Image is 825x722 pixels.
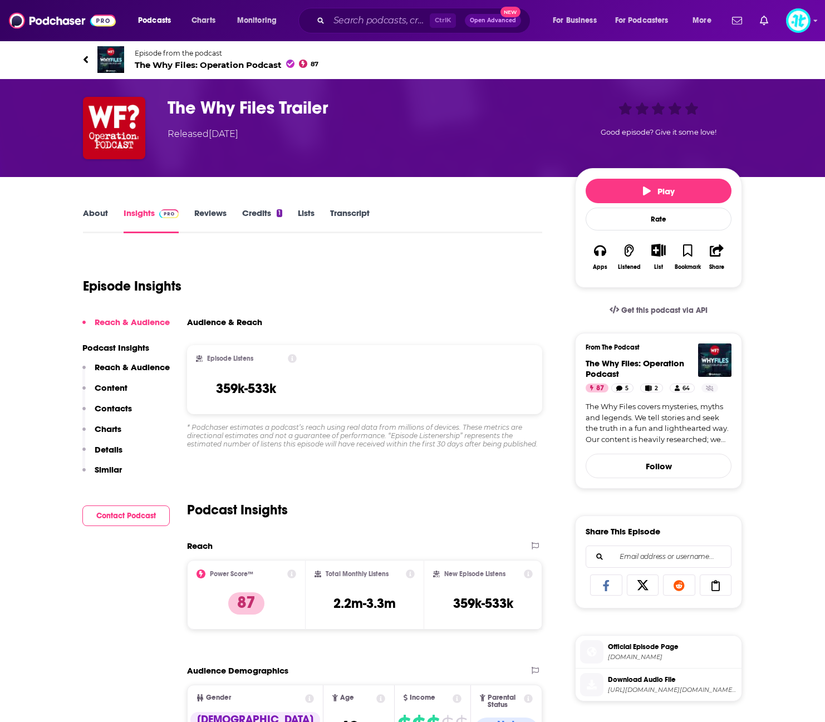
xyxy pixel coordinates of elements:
h2: Reach [187,541,213,551]
h3: 359k-533k [453,595,513,612]
button: Charts [82,424,121,444]
div: Rate [586,208,731,230]
span: New [500,7,520,17]
a: Share on Reddit [663,574,695,596]
h2: Audience Demographics [187,665,288,676]
button: Apps [586,237,615,277]
span: Monitoring [237,13,277,28]
a: 64 [670,384,695,392]
p: 87 [228,592,264,615]
img: Podchaser - Follow, Share and Rate Podcasts [9,10,116,31]
span: Download Audio File [608,675,737,685]
div: Share [709,264,724,271]
button: Play [586,179,731,203]
span: 2 [655,383,658,394]
button: open menu [545,12,611,30]
a: About [83,208,108,233]
span: Good episode? Give it some love! [601,128,716,136]
button: open menu [130,12,185,30]
button: Follow [586,454,731,478]
button: Details [82,444,122,465]
h3: 359k-533k [216,380,276,397]
a: The Why Files: Operation Podcast [586,358,684,379]
button: Content [82,382,127,403]
p: Similar [95,464,122,475]
button: open menu [229,12,291,30]
span: Play [643,186,675,197]
h3: Share This Episode [586,526,660,537]
h2: New Episode Listens [444,570,505,578]
input: Email address or username... [595,546,722,567]
button: open menu [685,12,725,30]
button: Contacts [82,403,132,424]
img: The Why Files: Operation Podcast [97,46,124,73]
a: Get this podcast via API [601,297,716,324]
div: Released [DATE] [168,127,238,141]
h3: From The Podcast [586,343,723,351]
button: Open AdvancedNew [465,14,521,27]
button: open menu [608,12,685,30]
span: 5 [625,383,628,394]
a: 5 [611,384,634,392]
span: More [693,13,711,28]
h2: Episode Listens [207,355,253,362]
div: Listened [618,264,641,271]
span: 64 [682,383,690,394]
div: * Podchaser estimates a podcast’s reach using real data from millions of devices. These metrics a... [187,423,542,448]
button: Show More Button [647,244,670,256]
img: The Why Files: Operation Podcast [698,343,731,377]
span: Age [340,694,354,701]
a: Transcript [330,208,370,233]
a: Share on X/Twitter [627,574,659,596]
button: Reach & Audience [82,317,170,337]
span: https://pscrb.fm/rss/p/arttrk.com/p/ABMA5/prfx.byspotify.com/e/clrtpod.com/m/dts.podtrac.com/redi... [608,686,737,694]
span: Ctrl K [430,13,456,28]
h1: Episode Insights [83,278,181,294]
h2: Power Score™ [210,570,253,578]
div: Apps [593,264,607,271]
a: Show notifications dropdown [755,11,773,30]
span: Open Advanced [470,18,516,23]
img: User Profile [786,8,811,33]
h3: 2.2m-3.3m [333,595,396,612]
h3: Audience & Reach [187,317,262,327]
h3: The Why Files Trailer [168,97,557,119]
a: Lists [298,208,315,233]
span: For Business [553,13,597,28]
a: The Why Files: Operation PodcastEpisode from the podcastThe Why Files: Operation Podcast87 [83,46,742,73]
a: InsightsPodchaser Pro [124,208,179,233]
button: Listened [615,237,644,277]
button: Contact Podcast [82,505,170,526]
a: Show notifications dropdown [728,11,747,30]
a: Reviews [194,208,227,233]
h2: Total Monthly Listens [326,570,389,578]
span: Income [410,694,435,701]
p: Contacts [95,403,132,414]
span: 87 [596,383,604,394]
img: Podchaser Pro [159,209,179,218]
div: Search podcasts, credits, & more... [309,8,541,33]
span: The Why Files: Operation Podcast [135,60,318,70]
img: The Why Files Trailer [83,97,145,159]
a: Charts [184,12,222,30]
button: Similar [82,464,122,485]
button: Reach & Audience [82,362,170,382]
button: Show profile menu [786,8,811,33]
div: Bookmark [675,264,701,271]
a: Share on Facebook [590,574,622,596]
button: Bookmark [673,237,702,277]
a: 87 [586,384,608,392]
span: Official Episode Page [608,642,737,652]
span: Get this podcast via API [621,306,708,315]
div: Search followers [586,546,731,568]
p: Podcast Insights [82,342,170,353]
a: 2 [640,384,663,392]
button: Share [703,237,731,277]
span: Episode from the podcast [135,49,318,57]
p: Reach & Audience [95,317,170,327]
a: The Why Files covers mysteries, myths and legends. We tell stories and seek the truth in a fun an... [586,401,731,445]
span: Parental Status [488,694,522,709]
